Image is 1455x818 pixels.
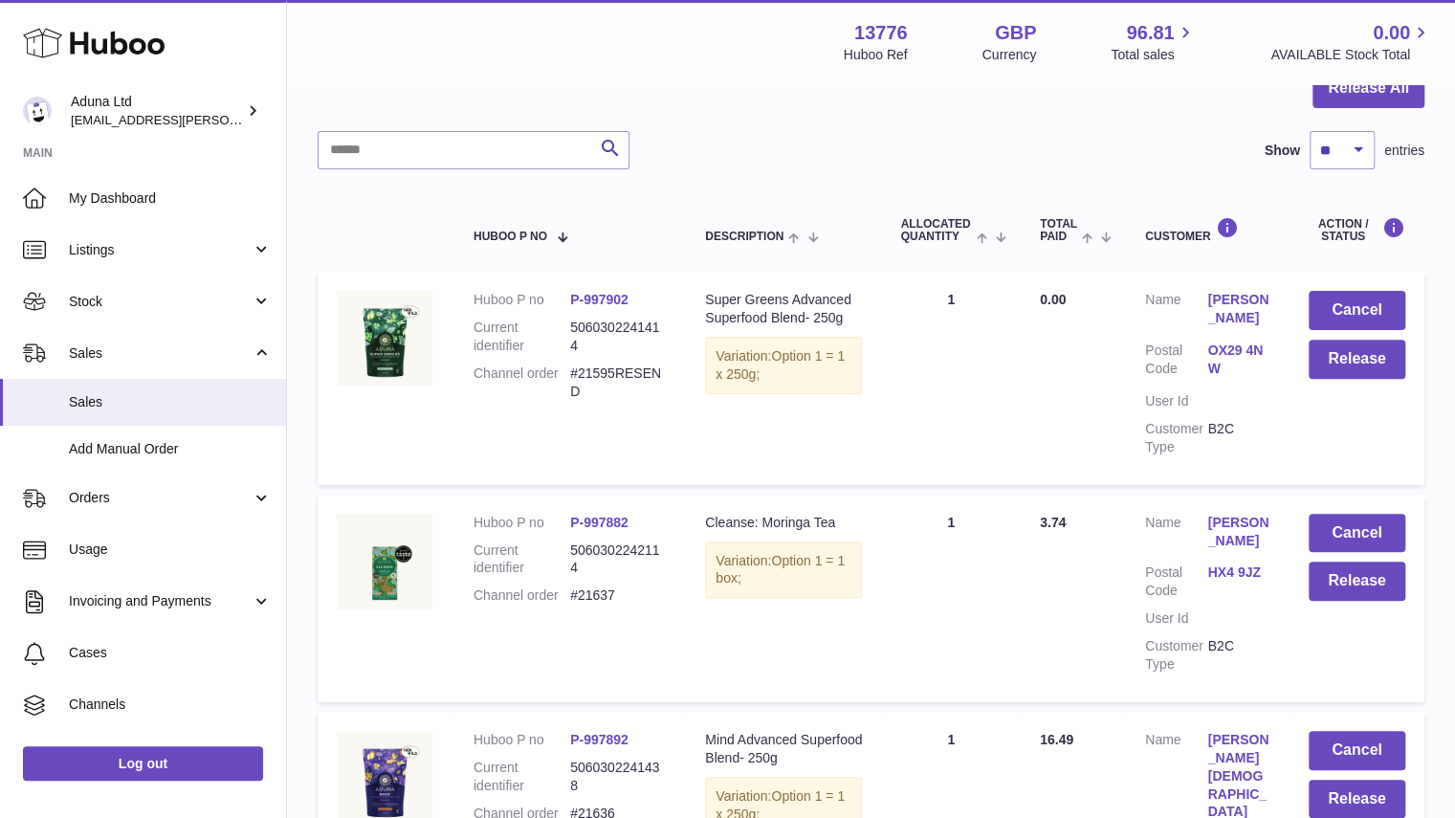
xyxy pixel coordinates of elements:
[1207,637,1269,674] dd: B2C
[1309,217,1405,243] div: Action / Status
[705,542,862,599] div: Variation:
[570,759,667,795] dd: 5060302241438
[570,292,628,307] a: P-997902
[1145,514,1207,555] dt: Name
[69,592,252,610] span: Invoicing and Payments
[716,553,845,586] span: Option 1 = 1 box;
[69,644,272,662] span: Cases
[1309,340,1405,379] button: Release
[474,542,570,578] dt: Current identifier
[1145,637,1207,674] dt: Customer Type
[1145,342,1207,383] dt: Postal Code
[844,46,908,64] div: Huboo Ref
[1040,292,1066,307] span: 0.00
[570,586,667,605] dd: #21637
[705,291,862,327] div: Super Greens Advanced Superfood Blend- 250g
[337,291,432,387] img: SUPER-GREENS-ADVANCED-SUPERFOOD-BLEND-POUCH-FOP-CHALK.jpg
[1207,291,1269,327] a: [PERSON_NAME]
[23,746,263,781] a: Log out
[23,97,52,125] img: deborahe.kamara@aduna.com
[705,514,862,532] div: Cleanse: Moringa Tea
[705,337,862,394] div: Variation:
[69,344,252,363] span: Sales
[71,112,486,127] span: [EMAIL_ADDRESS][PERSON_NAME][PERSON_NAME][DOMAIN_NAME]
[1312,69,1424,108] button: Release All
[1207,514,1269,550] a: [PERSON_NAME]
[1270,46,1432,64] span: AVAILABLE Stock Total
[1145,217,1270,243] div: Customer
[69,440,272,458] span: Add Manual Order
[1373,20,1410,46] span: 0.00
[474,731,570,749] dt: Huboo P no
[69,393,272,411] span: Sales
[881,495,1021,702] td: 1
[1207,420,1269,456] dd: B2C
[900,218,971,243] span: ALLOCATED Quantity
[69,696,272,714] span: Channels
[1309,291,1405,330] button: Cancel
[1309,562,1405,601] button: Release
[69,489,252,507] span: Orders
[570,732,628,747] a: P-997892
[69,541,272,559] span: Usage
[1309,514,1405,553] button: Cancel
[995,20,1036,46] strong: GBP
[474,291,570,309] dt: Huboo P no
[570,542,667,578] dd: 5060302242114
[474,759,570,795] dt: Current identifier
[705,731,862,767] div: Mind Advanced Superfood Blend- 250g
[1145,291,1207,332] dt: Name
[570,365,667,401] dd: #21595RESEND
[1384,142,1424,160] span: entries
[1145,609,1207,628] dt: User Id
[474,319,570,355] dt: Current identifier
[474,514,570,532] dt: Huboo P no
[1145,392,1207,410] dt: User Id
[69,189,272,208] span: My Dashboard
[1207,342,1269,378] a: OX29 4NW
[1126,20,1174,46] span: 96.81
[881,272,1021,484] td: 1
[474,365,570,401] dt: Channel order
[1145,564,1207,600] dt: Postal Code
[705,231,783,243] span: Description
[474,586,570,605] dt: Channel order
[982,46,1037,64] div: Currency
[570,515,628,530] a: P-997882
[1111,20,1196,64] a: 96.81 Total sales
[474,231,547,243] span: Huboo P no
[69,241,252,259] span: Listings
[1040,515,1066,530] span: 3.74
[1145,420,1207,456] dt: Customer Type
[1207,564,1269,582] a: HX4 9JZ
[1309,731,1405,770] button: Cancel
[1111,46,1196,64] span: Total sales
[71,93,243,129] div: Aduna Ltd
[1040,218,1077,243] span: Total paid
[1265,142,1300,160] label: Show
[69,293,252,311] span: Stock
[854,20,908,46] strong: 13776
[337,514,432,609] img: CLEANSE-MORINGA-TEA-FOP-CHALK.jpg
[716,348,845,382] span: Option 1 = 1 x 250g;
[1040,732,1073,747] span: 16.49
[1270,20,1432,64] a: 0.00 AVAILABLE Stock Total
[570,319,667,355] dd: 5060302241414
